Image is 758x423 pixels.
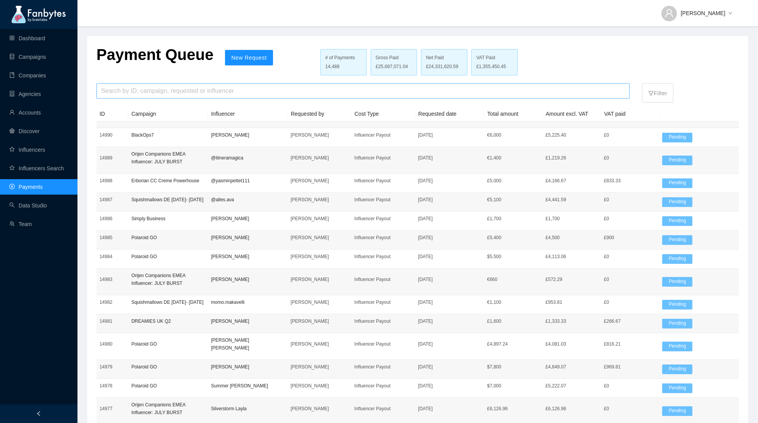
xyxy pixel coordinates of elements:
[131,340,205,348] p: Polaroid GO
[604,215,656,223] p: £0
[604,196,656,204] p: £0
[100,340,125,348] p: 14980
[487,234,540,241] p: £ 5,400
[9,147,45,153] a: starInfluencers
[211,405,285,413] p: Silverstorm Layla
[100,298,125,306] p: 14982
[487,177,540,185] p: £ 5,000
[9,128,40,134] a: radar-chartDiscover
[351,106,415,122] th: Cost Type
[546,405,598,413] p: £6,126.96
[665,9,674,18] span: user
[9,165,64,171] a: starInfluencers Search
[604,405,656,413] p: £0
[418,215,481,223] p: [DATE]
[211,336,285,352] p: [PERSON_NAME] [PERSON_NAME]
[100,196,125,204] p: 14987
[487,253,540,260] p: $ 5,500
[546,234,598,241] p: £4,500
[208,106,288,122] th: Influencer
[546,382,598,390] p: £5,222.07
[354,177,412,185] p: Influencer Payout
[662,319,693,329] span: Pending
[131,363,205,371] p: Polaroid GO
[9,54,46,60] a: databaseCampaigns
[354,363,412,371] p: Influencer Payout
[100,177,125,185] p: 14988
[100,317,125,325] p: 14981
[418,405,481,413] p: [DATE]
[100,405,125,413] p: 14977
[131,382,205,390] p: Polaroid GO
[662,216,693,226] span: Pending
[354,340,412,348] p: Influencer Payout
[604,131,656,139] p: £0
[354,298,412,306] p: Influencer Payout
[354,234,412,241] p: Influencer Payout
[211,276,285,283] p: [PERSON_NAME]
[604,234,656,241] p: £900
[662,178,693,188] span: Pending
[288,106,352,122] th: Requested by
[546,363,598,371] p: £4,849.07
[291,234,349,241] p: [PERSON_NAME]
[604,253,656,260] p: £0
[546,177,598,185] p: £4,166.67
[291,131,349,139] p: [PERSON_NAME]
[415,106,484,122] th: Requested date
[662,133,693,142] span: Pending
[546,253,598,260] p: £4,113.06
[662,342,693,351] span: Pending
[131,215,205,223] p: Simply Business
[128,106,208,122] th: Campaign
[487,131,540,139] p: € 6,000
[662,384,693,393] span: Pending
[681,9,725,17] span: [PERSON_NAME]
[100,276,125,283] p: 14983
[662,156,693,165] span: Pending
[9,184,43,190] a: pay-circlePayments
[291,253,349,260] p: [PERSON_NAME]
[662,254,693,264] span: Pending
[662,300,693,310] span: Pending
[131,401,205,416] p: Orijen Companions EMEA Influencer: JULY BURST
[487,405,540,413] p: £ 6,126.96
[354,131,412,139] p: Influencer Payout
[418,154,481,162] p: [DATE]
[291,154,349,162] p: [PERSON_NAME]
[642,83,674,103] button: filterFilter
[131,298,205,306] p: Squishmallows DE [DATE]- [DATE]
[354,215,412,223] p: Influencer Payout
[729,11,732,16] span: down
[662,197,693,207] span: Pending
[9,221,32,227] a: usergroup-addTeam
[211,363,285,371] p: [PERSON_NAME]
[662,235,693,245] span: Pending
[418,317,481,325] p: [DATE]
[418,276,481,283] p: [DATE]
[131,272,205,287] p: Orijen Companions EMEA Influencer: JULY BURST
[546,154,598,162] p: £1,219.26
[131,177,205,185] p: Erborian CC Creme Powerhouse
[9,72,46,79] a: bookCompanies
[325,63,340,70] span: 14,488
[418,253,481,260] p: [DATE]
[662,406,693,416] span: Pending
[418,340,481,348] p: [DATE]
[354,196,412,204] p: Influencer Payout
[476,63,506,70] span: £1,355,450.45
[211,177,285,185] p: @yasminpettet111
[418,131,481,139] p: [DATE]
[487,196,540,204] p: € 5,100
[291,317,349,325] p: [PERSON_NAME]
[546,196,598,204] p: £4,441.59
[487,298,540,306] p: € 1,100
[418,177,481,185] p: [DATE]
[487,317,540,325] p: £ 1,600
[426,54,462,62] div: Net Paid
[291,340,349,348] p: [PERSON_NAME]
[100,131,125,139] p: 14990
[291,177,349,185] p: [PERSON_NAME]
[648,91,654,96] span: filter
[604,276,656,283] p: £0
